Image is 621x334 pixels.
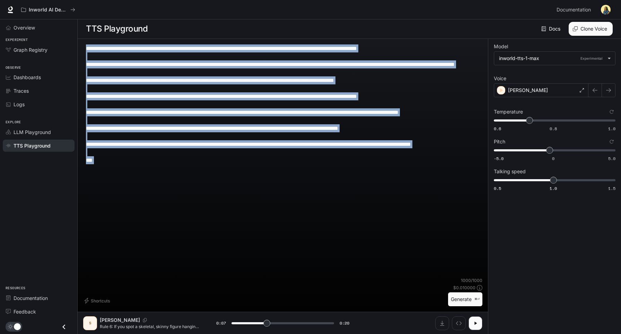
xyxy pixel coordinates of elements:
button: All workspaces [18,3,78,17]
button: Download audio [435,316,449,330]
h1: TTS Playground [86,22,148,36]
a: Dashboards [3,71,75,83]
a: Logs [3,98,75,110]
button: User avatar [599,3,613,17]
button: Clone Voice [569,22,613,36]
span: 1.0 [550,185,557,191]
span: Overview [14,24,35,31]
p: [PERSON_NAME] [508,87,548,94]
p: Voice [494,76,506,81]
a: Graph Registry [3,44,75,56]
a: Documentation [3,292,75,304]
p: ⌘⏎ [474,297,480,301]
p: Temperature [494,109,523,114]
a: Docs [540,22,563,36]
a: Documentation [554,3,596,17]
span: 0.5 [494,185,501,191]
button: Reset to default [608,138,615,145]
span: Feedback [14,308,36,315]
div: inworld-tts-1-max [499,55,604,62]
button: Reset to default [608,108,615,116]
span: TTS Playground [14,142,51,149]
span: 0.8 [550,126,557,132]
p: Pitch [494,139,505,144]
a: TTS Playground [3,140,75,152]
button: Close drawer [56,320,72,334]
span: 5.0 [608,156,615,161]
span: Logs [14,101,25,108]
span: 1.0 [608,126,615,132]
span: Dashboards [14,74,41,81]
p: [PERSON_NAME] [100,317,140,324]
p: Model [494,44,508,49]
span: Documentation [557,6,591,14]
button: Shortcuts [83,295,113,306]
p: Inworld AI Demos [29,7,68,13]
span: 1.5 [608,185,615,191]
span: Traces [14,87,29,94]
a: Overview [3,22,75,34]
p: $ 0.010000 [453,285,475,291]
p: Rule 6: If you spot a skeletal, skinny figure hanging from the pull-up bars, doing endless repeti... [100,324,200,329]
span: Graph Registry [14,46,47,53]
p: 1000 / 1000 [461,277,482,283]
span: -5.0 [494,156,504,161]
button: Inspect [452,316,466,330]
p: Talking speed [494,169,526,174]
span: 0:07 [216,320,226,327]
span: Documentation [14,294,48,302]
span: 0:20 [340,320,349,327]
button: Copy Voice ID [140,318,150,322]
span: 0 [552,156,554,161]
span: LLM Playground [14,128,51,136]
p: Experimental [579,55,604,61]
button: Generate⌘⏎ [448,292,482,307]
a: Feedback [3,306,75,318]
div: inworld-tts-1-maxExperimental [494,52,615,65]
a: LLM Playground [3,126,75,138]
span: Dark mode toggle [14,323,21,330]
a: Traces [3,85,75,97]
img: User avatar [601,5,611,15]
div: S [85,318,96,329]
span: 0.6 [494,126,501,132]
